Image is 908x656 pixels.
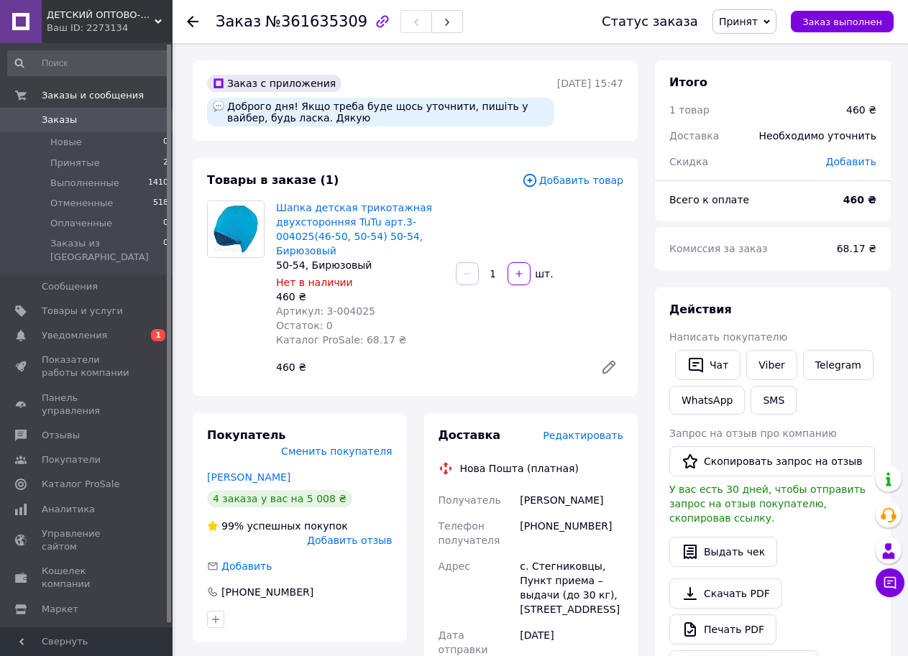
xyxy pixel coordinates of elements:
[669,243,768,254] span: Комиссия за заказ
[669,130,719,142] span: Доставка
[207,75,341,92] div: Заказ с приложения
[47,9,155,22] span: ДЕТСКИЙ ОПТОВО-РОЗНИЧНЫЙ ИНТЕРНЕТ-МАГАЗИН "TUTU"
[276,305,375,317] span: Артикул: 3-004025
[42,305,123,318] span: Товары и услуги
[439,520,500,546] span: Телефон получателя
[276,258,444,272] div: 50-54, Бирюзовый
[876,568,904,597] button: Чат с покупателем
[42,280,98,293] span: Сообщения
[802,17,882,27] span: Заказ выполнен
[151,329,165,341] span: 1
[221,520,244,532] span: 99%
[276,277,353,288] span: Нет в наличии
[669,302,732,316] span: Действия
[207,173,339,187] span: Товары в заказе (1)
[163,237,168,263] span: 0
[221,560,272,572] span: Добавить
[669,156,708,167] span: Скидка
[669,386,745,415] a: WhatsApp
[602,14,698,29] div: Статус заказа
[42,527,133,553] span: Управление сайтом
[439,494,501,506] span: Получатель
[42,354,133,379] span: Показатели работы компании
[42,89,144,102] span: Заказы и сообщения
[669,614,776,645] a: Печать PDF
[42,503,95,516] span: Аналитика
[669,428,837,439] span: Запрос на отзыв про компанию
[307,535,392,546] span: Добавить отзыв
[50,237,163,263] span: Заказы из [GEOGRAPHIC_DATA]
[207,490,352,507] div: 4 заказа у вас на 5 008 ₴
[163,136,168,149] span: 0
[163,217,168,230] span: 0
[557,78,623,89] time: [DATE] 15:47
[265,13,367,30] span: №361635309
[439,629,488,655] span: Дата отправки
[42,429,80,442] span: Отзывы
[826,156,876,167] span: Добавить
[669,75,707,89] span: Итого
[220,585,315,599] div: [PHONE_NUMBER]
[208,201,264,257] img: Шапка детская трикотажная двухсторонняя TuTu арт.3-004025(46-50, 50-54) 50-54, Бирюзовый
[47,22,173,34] div: Ваш ID: 2273134
[522,172,623,188] span: Добавить товар
[50,177,119,190] span: Выполненные
[675,350,740,380] button: Чат
[163,157,168,170] span: 2
[276,334,406,346] span: Каталог ProSale: 68.17 ₴
[42,329,107,342] span: Уведомления
[669,331,787,343] span: Написать покупателю
[791,11,894,32] button: Заказ выполнен
[517,553,626,622] div: с. Стегниковцы, Пункт приема – выдачи (до 30 кг), [STREET_ADDRESS]
[276,202,432,257] a: Шапка детская трикотажная двухсторонняя TuTu арт.3-004025(46-50, 50-54) 50-54, Бирюзовый
[50,136,82,149] span: Новые
[207,471,290,483] a: [PERSON_NAME]
[543,430,623,441] span: Редактировать
[517,487,626,513] div: [PERSON_NAME]
[751,120,885,152] div: Необходимо уточнить
[213,101,224,112] img: :speech_balloon:
[207,428,285,442] span: Покупатель
[669,484,866,524] span: У вас есть 30 дней, чтобы отправить запрос на отзыв покупателю, скопировав ссылку.
[42,114,77,126] span: Заказы
[42,603,78,616] span: Маркет
[50,157,100,170] span: Принятые
[153,197,168,210] span: 518
[719,16,758,27] span: Принят
[803,350,873,380] a: Telegram
[669,104,710,116] span: 1 товар
[42,392,133,417] span: Панель управления
[148,177,168,190] span: 1410
[207,98,554,126] div: Доброго дня! Якщо треба буде щось уточнити, пишіть у вайбер, будь ласка. Дякую
[517,513,626,553] div: [PHONE_NUMBER]
[457,461,582,476] div: Нова Пошта (платная)
[187,14,198,29] div: Вернуться назад
[281,445,392,457] span: Сменить покупателя
[532,267,555,281] div: шт.
[276,290,444,304] div: 460 ₴
[42,453,101,466] span: Покупатели
[843,194,876,205] b: 460 ₴
[207,519,348,533] div: успешных покупок
[751,386,797,415] button: SMS
[439,560,470,572] span: Адрес
[7,50,170,76] input: Поиск
[216,13,261,30] span: Заказ
[50,217,112,230] span: Оплаченные
[669,446,875,476] button: Скопировать запрос на отзыв
[439,428,501,442] span: Доставка
[837,243,876,254] span: 68.17 ₴
[595,353,623,382] a: Редактировать
[669,578,782,609] a: Скачать PDF
[42,478,119,491] span: Каталог ProSale
[42,565,133,591] span: Кошелек компании
[669,194,749,205] span: Всего к оплате
[746,350,797,380] a: Viber
[276,320,333,331] span: Остаток: 0
[50,197,113,210] span: Отмененные
[846,103,876,117] div: 460 ₴
[669,537,777,567] button: Выдать чек
[270,357,589,377] div: 460 ₴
